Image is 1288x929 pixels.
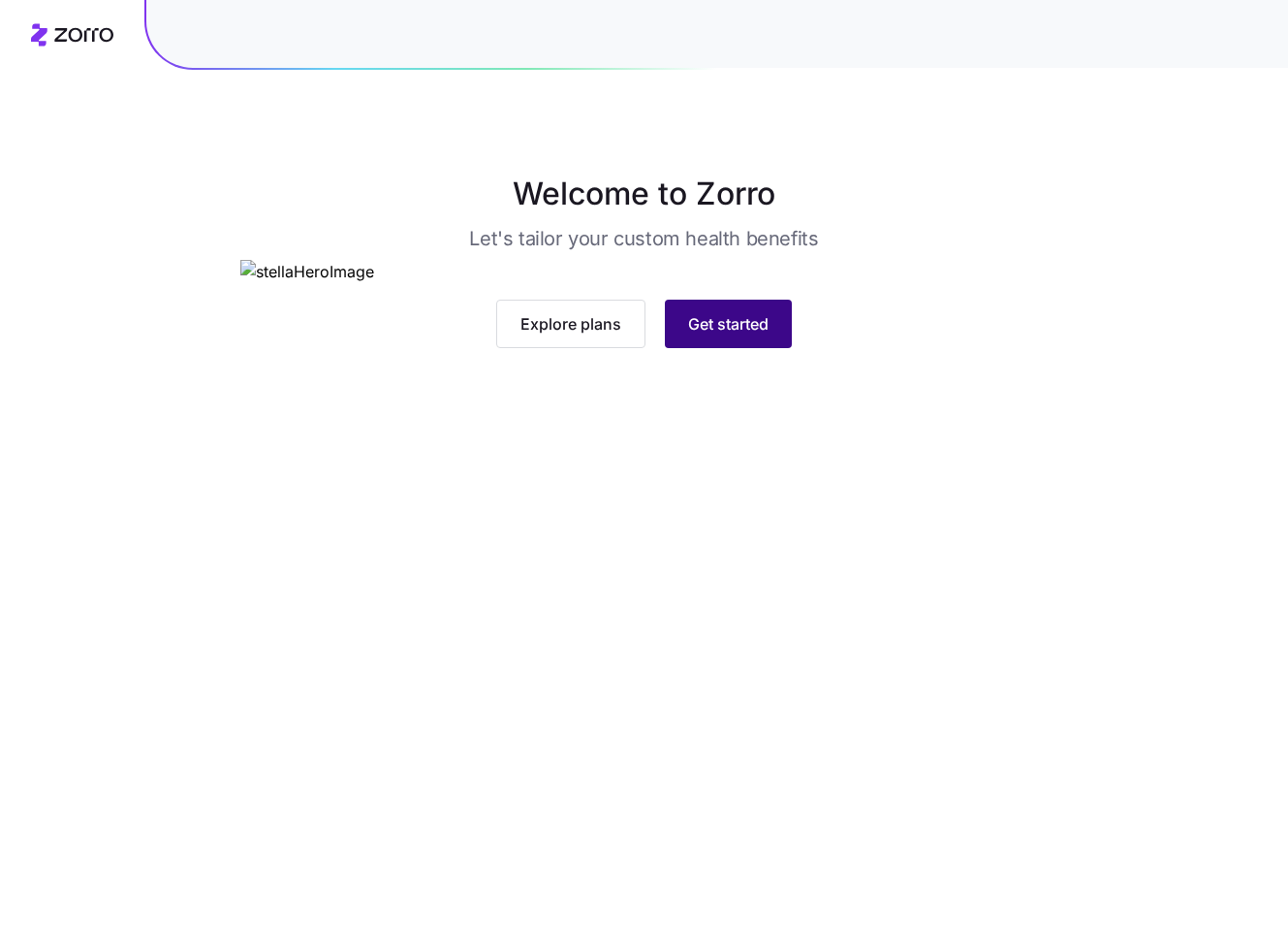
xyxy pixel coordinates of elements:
[520,312,621,336] span: Explore plans
[665,300,792,348] button: Get started
[688,312,769,336] span: Get started
[496,300,645,348] button: Explore plans
[164,171,1125,217] h1: Welcome to Zorro
[240,260,1048,284] img: stellaHeroImage
[469,225,818,252] h3: Let's tailor your custom health benefits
